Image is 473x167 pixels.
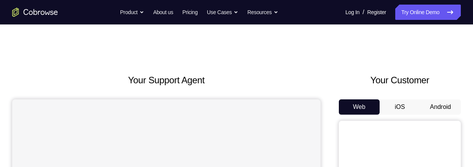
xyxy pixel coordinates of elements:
[367,5,386,20] a: Register
[153,5,173,20] a: About us
[380,99,420,115] button: iOS
[395,5,461,20] a: Try Online Demo
[12,8,58,17] a: Go to the home page
[339,99,380,115] button: Web
[207,5,238,20] button: Use Cases
[345,5,359,20] a: Log In
[182,5,197,20] a: Pricing
[120,5,144,20] button: Product
[247,5,278,20] button: Resources
[12,73,321,87] h2: Your Support Agent
[339,73,461,87] h2: Your Customer
[420,99,461,115] button: Android
[362,8,364,17] span: /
